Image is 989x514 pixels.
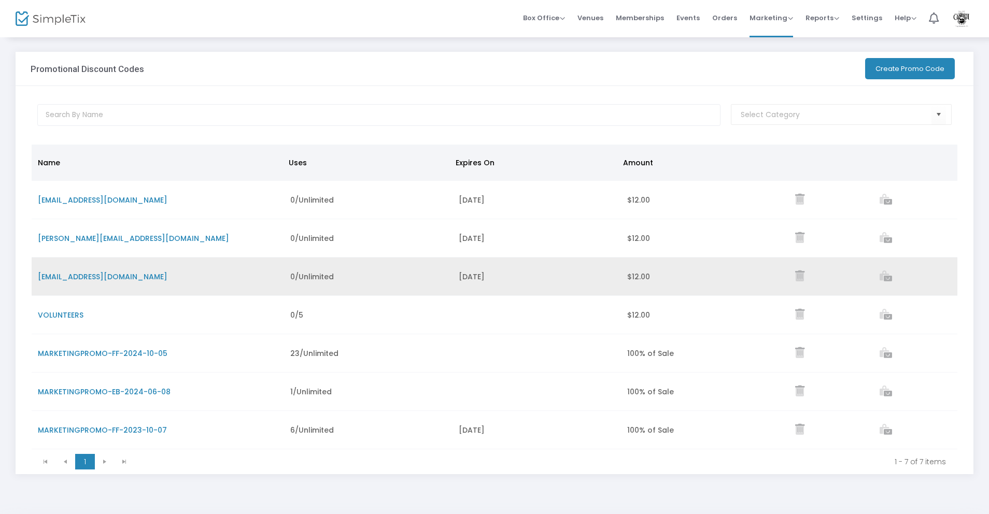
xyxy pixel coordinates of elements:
input: Select Category [741,109,932,120]
span: 0/Unlimited [290,233,334,244]
a: View list of orders which used this promo code. [880,387,892,397]
span: Uses [289,158,307,168]
span: Help [895,13,916,23]
a: View list of orders which used this promo code. [880,310,892,321]
span: Expires On [456,158,494,168]
h3: Promotional Discount Codes [31,64,144,74]
span: 0/Unlimited [290,272,334,282]
div: Data table [32,145,957,449]
span: 100% of Sale [627,348,674,359]
span: $12.00 [627,310,650,320]
span: Amount [623,158,653,168]
span: Venues [577,5,603,31]
span: Name [38,158,60,168]
span: 100% of Sale [627,387,674,397]
span: Settings [852,5,882,31]
div: [DATE] [459,233,615,244]
span: 0/Unlimited [290,195,334,205]
a: View list of orders which used this promo code. [880,272,892,282]
div: [DATE] [459,272,615,282]
span: Events [676,5,700,31]
span: Marketing [750,13,793,23]
span: [EMAIL_ADDRESS][DOMAIN_NAME] [38,195,167,205]
span: $12.00 [627,272,650,282]
span: Page 1 [75,454,95,469]
span: 23/Unlimited [290,348,338,359]
div: [DATE] [459,195,615,205]
span: $12.00 [627,233,650,244]
span: 6/Unlimited [290,425,334,435]
kendo-pager-info: 1 - 7 of 7 items [142,456,946,467]
span: VOLUNTEERS [38,310,83,320]
input: Search By Name [37,104,721,126]
div: [DATE] [459,425,615,435]
a: View list of orders which used this promo code. [880,349,892,359]
span: Box Office [523,13,565,23]
button: Select [931,104,946,125]
a: View list of orders which used this promo code. [880,425,892,436]
span: 1/Unlimited [290,387,332,397]
a: View list of orders which used this promo code. [880,234,892,244]
span: $12.00 [627,195,650,205]
span: [PERSON_NAME][EMAIL_ADDRESS][DOMAIN_NAME] [38,233,229,244]
span: 0/5 [290,310,303,320]
span: Reports [806,13,839,23]
span: Memberships [616,5,664,31]
a: View list of orders which used this promo code. [880,195,892,206]
span: [EMAIL_ADDRESS][DOMAIN_NAME] [38,272,167,282]
span: Orders [712,5,737,31]
button: Create Promo Code [865,58,955,79]
span: MARKETINGPROMO-FF-2024-10-05 [38,348,167,359]
span: MARKETINGPROMO-EB-2024-06-08 [38,387,171,397]
span: MARKETINGPROMO-FF-2023-10-07 [38,425,167,435]
span: 100% of Sale [627,425,674,435]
